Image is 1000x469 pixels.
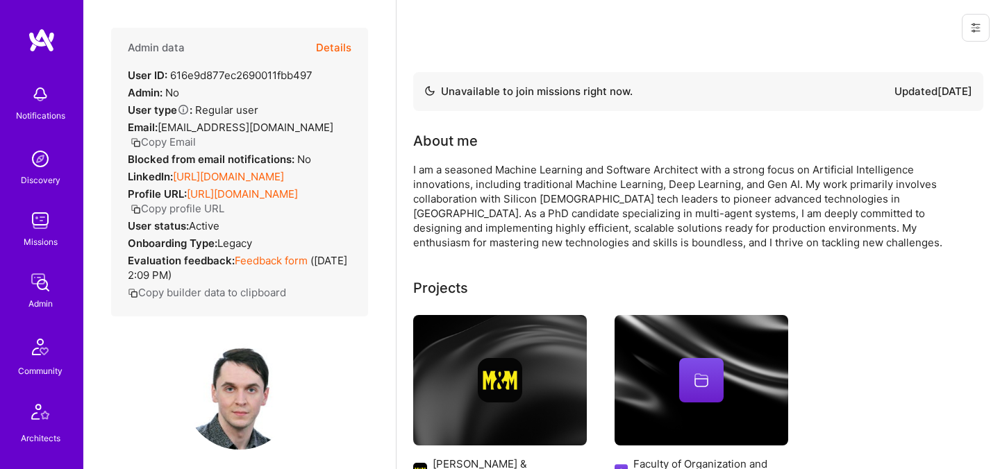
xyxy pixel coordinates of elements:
[177,103,190,116] i: Help
[158,121,333,134] span: [EMAIL_ADDRESS][DOMAIN_NAME]
[131,137,141,148] i: icon Copy
[217,237,252,250] span: legacy
[413,130,478,151] div: About me
[128,103,258,117] div: Regular user
[26,207,54,235] img: teamwork
[131,204,141,214] i: icon Copy
[128,85,179,100] div: No
[189,219,219,232] span: Active
[413,162,969,250] div: I am a seasoned Machine Learning and Software Architect with a strong focus on Artificial Intelli...
[128,187,187,201] strong: Profile URL:
[173,170,284,183] a: [URL][DOMAIN_NAME]
[424,85,435,96] img: Availability
[128,219,189,232] strong: User status:
[424,83,633,100] div: Unavailable to join missions right now.
[128,254,235,267] strong: Evaluation feedback:
[28,28,56,53] img: logo
[24,398,57,431] img: Architects
[26,268,54,296] img: admin teamwork
[128,42,185,54] h4: Admin data
[128,288,138,298] i: icon Copy
[28,296,53,311] div: Admin
[128,86,162,99] strong: Admin:
[26,80,54,108] img: bell
[128,121,158,134] strong: Email:
[615,315,788,445] img: cover
[24,330,57,364] img: Community
[128,69,167,82] strong: User ID:
[413,315,587,445] img: cover
[21,173,60,187] div: Discovery
[24,235,58,249] div: Missions
[128,68,312,83] div: 616e9d877ec2690011fbb497
[26,145,54,173] img: discovery
[128,152,311,167] div: No
[16,108,65,123] div: Notifications
[128,285,286,300] button: Copy builder data to clipboard
[128,103,192,117] strong: User type :
[316,28,351,68] button: Details
[413,278,468,298] div: Projects
[187,187,298,201] a: [URL][DOMAIN_NAME]
[184,339,295,450] img: User Avatar
[235,254,308,267] a: Feedback form
[128,253,351,282] div: ( [DATE] 2:09 PM )
[131,201,224,216] button: Copy profile URL
[894,83,972,100] div: Updated [DATE]
[21,431,60,445] div: Architects
[128,153,297,166] strong: Blocked from email notifications:
[128,170,173,183] strong: LinkedIn:
[128,237,217,250] strong: Onboarding Type:
[18,364,62,378] div: Community
[131,135,196,149] button: Copy Email
[478,358,522,402] img: Company logo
